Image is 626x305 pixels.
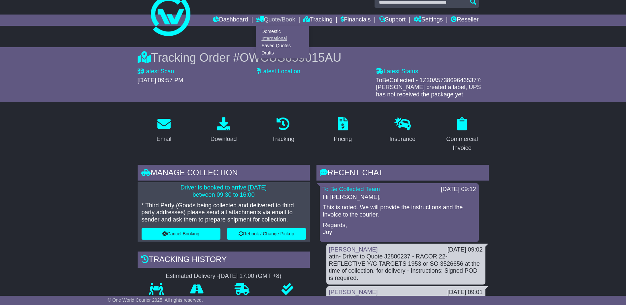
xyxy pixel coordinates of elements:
[440,135,484,152] div: Commercial Invoice
[441,186,476,193] div: [DATE] 09:12
[329,246,378,253] a: [PERSON_NAME]
[376,68,418,75] label: Latest Status
[256,49,309,56] a: Drafts
[142,228,220,240] button: Cancel Booking
[379,15,406,26] a: Support
[447,289,482,296] div: [DATE] 09:01
[108,297,203,303] span: © One World Courier 2025. All rights reserved.
[447,246,483,254] div: [DATE] 09:02
[322,186,380,192] a: To Be Collected Team
[240,51,341,64] span: OWCUS659015AU
[213,15,248,26] a: Dashboard
[138,252,310,269] div: Tracking history
[268,115,299,146] a: Tracking
[436,115,489,155] a: Commercial Invoice
[256,42,309,50] a: Saved Quotes
[376,77,481,98] span: ToBeCollected - 1Z30A5738696465377: [PERSON_NAME] created a label, UPS has not received the packa...
[206,115,241,146] a: Download
[414,15,443,26] a: Settings
[156,135,171,144] div: Email
[138,68,174,75] label: Latest Scan
[257,68,300,75] label: Latest Location
[142,202,306,223] p: * Third Party (Goods being collected and delivered to third party addresses) please send all atta...
[210,135,237,144] div: Download
[138,51,489,65] div: Tracking Order #
[303,15,332,26] a: Tracking
[316,165,489,183] div: RECENT CHAT
[219,273,281,280] div: [DATE] 17:00 (GMT +8)
[329,115,356,146] a: Pricing
[256,28,309,35] a: Domestic
[385,115,420,146] a: Insurance
[256,35,309,42] a: International
[272,135,294,144] div: Tracking
[323,204,476,218] p: This is noted. We will provide the instructions and the invoice to the courier.
[334,135,352,144] div: Pricing
[341,15,371,26] a: Financials
[256,15,295,26] a: Quote/Book
[152,115,176,146] a: Email
[256,26,309,58] div: Quote/Book
[142,184,306,198] p: Driver is booked to arrive [DATE] between 09:30 to 16:00
[138,77,183,84] span: [DATE] 09:57 PM
[389,135,415,144] div: Insurance
[138,165,310,183] div: Manage collection
[329,253,483,282] div: attn- Driver to Quote J2800237 - RACOR 22- REFLECTIVE Y/G TARGETS 1953 or SO 3526656 at the time ...
[323,222,476,236] p: Regards, Joy
[323,194,476,201] p: Hi [PERSON_NAME],
[138,273,310,280] div: Estimated Delivery -
[329,289,378,295] a: [PERSON_NAME]
[451,15,478,26] a: Reseller
[227,228,306,240] button: Rebook / Change Pickup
